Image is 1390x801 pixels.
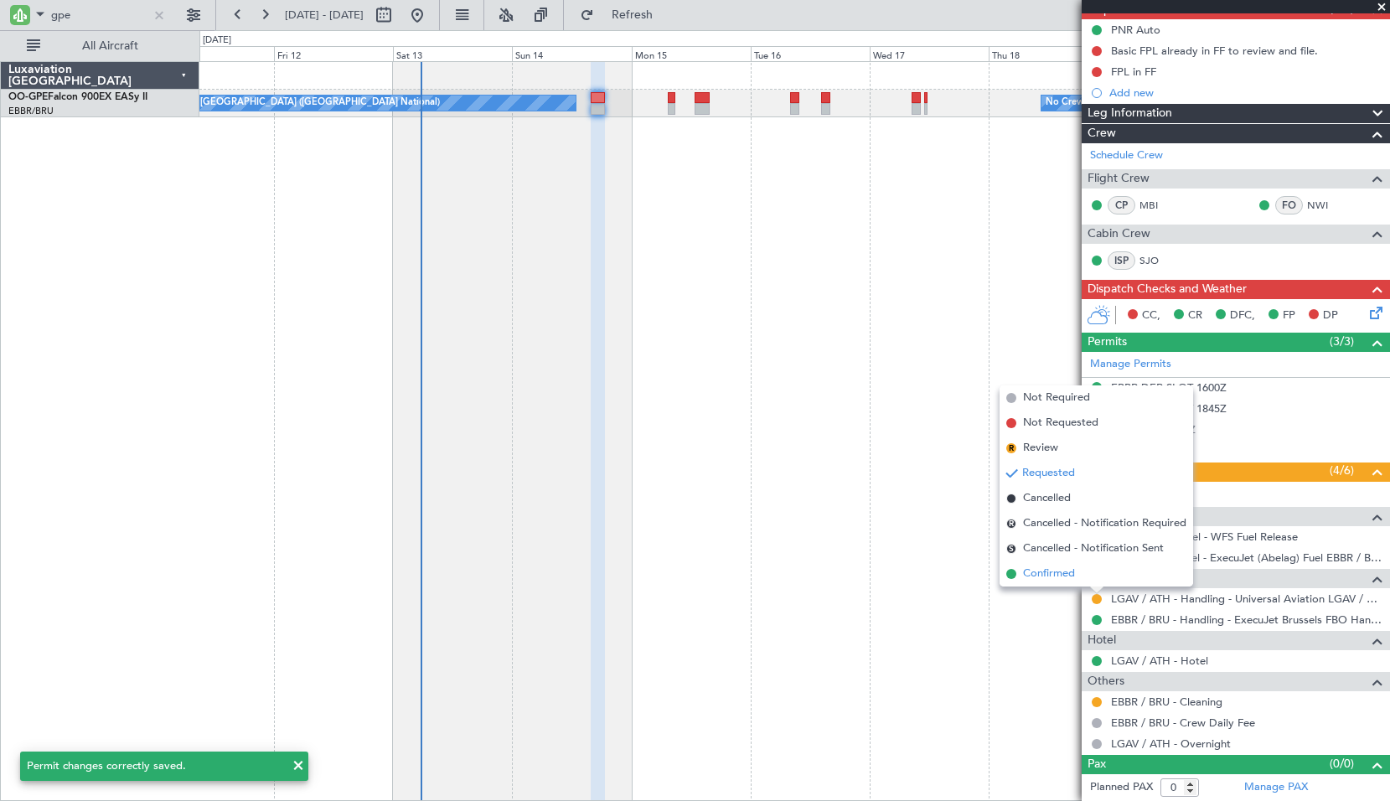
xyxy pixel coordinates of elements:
span: Not Requested [1023,415,1098,432]
div: Mon 15 [632,46,751,61]
a: LGAV / ATH - Overnight [1111,736,1231,751]
div: FPL in FF [1111,65,1156,79]
span: All Aircraft [44,40,177,52]
span: Leg Information [1088,104,1172,123]
span: Others [1088,672,1124,691]
div: No Crew [GEOGRAPHIC_DATA] ([GEOGRAPHIC_DATA] National) [1046,90,1326,116]
span: CC, [1142,307,1160,324]
div: Tue 16 [751,46,870,61]
span: Dispatch Checks and Weather [1088,280,1247,299]
div: ISP [1108,251,1135,270]
div: FO [1275,196,1303,214]
span: Cabin Crew [1088,225,1150,244]
div: Basic FPL already in FF to review and file. [1111,44,1318,58]
a: Manage Permits [1090,356,1171,373]
div: Sun 14 [512,46,631,61]
div: Sat 13 [393,46,512,61]
button: All Aircraft [18,33,182,59]
a: SJO [1139,253,1177,268]
span: Flight Crew [1088,169,1150,189]
span: FP [1283,307,1295,324]
div: Thu 18 [989,46,1108,61]
a: NWI [1307,198,1345,213]
span: Pax [1088,755,1106,774]
a: LGAV / ATH - Fuel - WFS Fuel Release [1111,530,1298,544]
span: [DATE] - [DATE] [285,8,364,23]
div: Add new [1109,444,1382,458]
span: Cancelled [1023,490,1071,507]
a: EBBR/BRU [8,105,54,117]
span: R [1006,519,1016,529]
a: Manage PAX [1244,779,1308,796]
input: A/C (Reg. or Type) [51,3,147,28]
span: Review [1023,440,1058,457]
span: (4/6) [1330,462,1354,479]
span: Refresh [597,9,668,21]
div: Wed 17 [870,46,989,61]
a: LGAV / ATH - Handling - Universal Aviation LGAV / ATH [1111,592,1382,606]
span: R [1006,443,1016,453]
span: Hotel [1088,631,1116,650]
span: Requested [1022,465,1075,482]
div: Fri 12 [274,46,393,61]
div: No Crew [GEOGRAPHIC_DATA] ([GEOGRAPHIC_DATA] National) [159,90,440,116]
span: Cancelled - Notification Required [1023,515,1186,532]
div: EBBR DEP SLOT 1600Z [1111,380,1227,395]
a: Schedule Crew [1090,147,1163,164]
div: Permit changes correctly saved. [27,758,283,775]
a: MBI [1139,198,1177,213]
span: Confirmed [1023,566,1075,582]
div: [DATE] [203,34,231,48]
span: OO-GPE [8,92,48,102]
div: Add new [1109,85,1382,100]
a: EBBR / BRU - Crew Daily Fee [1111,716,1255,730]
span: Not Required [1023,390,1090,406]
span: Permits [1088,333,1127,352]
a: LGAV / ATH - Hotel [1111,654,1208,668]
div: PNR Auto [1111,23,1160,37]
span: DFC, [1230,307,1255,324]
span: Cancelled - Notification Sent [1023,540,1164,557]
div: CP [1108,196,1135,214]
a: EBBR / BRU - Cleaning [1111,695,1222,709]
span: S [1006,544,1016,554]
span: DP [1323,307,1338,324]
span: Crew [1088,124,1116,143]
a: EBBR / BRU - Handling - ExecuJet Brussels FBO Handling Abelag [1111,612,1382,627]
a: OO-GPEFalcon 900EX EASy II [8,92,147,102]
div: Thu 11 [155,46,274,61]
label: Planned PAX [1090,779,1153,796]
span: (0/0) [1330,755,1354,773]
button: Refresh [572,2,673,28]
a: EBBR / BRU - Fuel - ExecuJet (Abelag) Fuel EBBR / BRU [1111,550,1382,565]
span: (3/3) [1330,333,1354,350]
span: CR [1188,307,1202,324]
